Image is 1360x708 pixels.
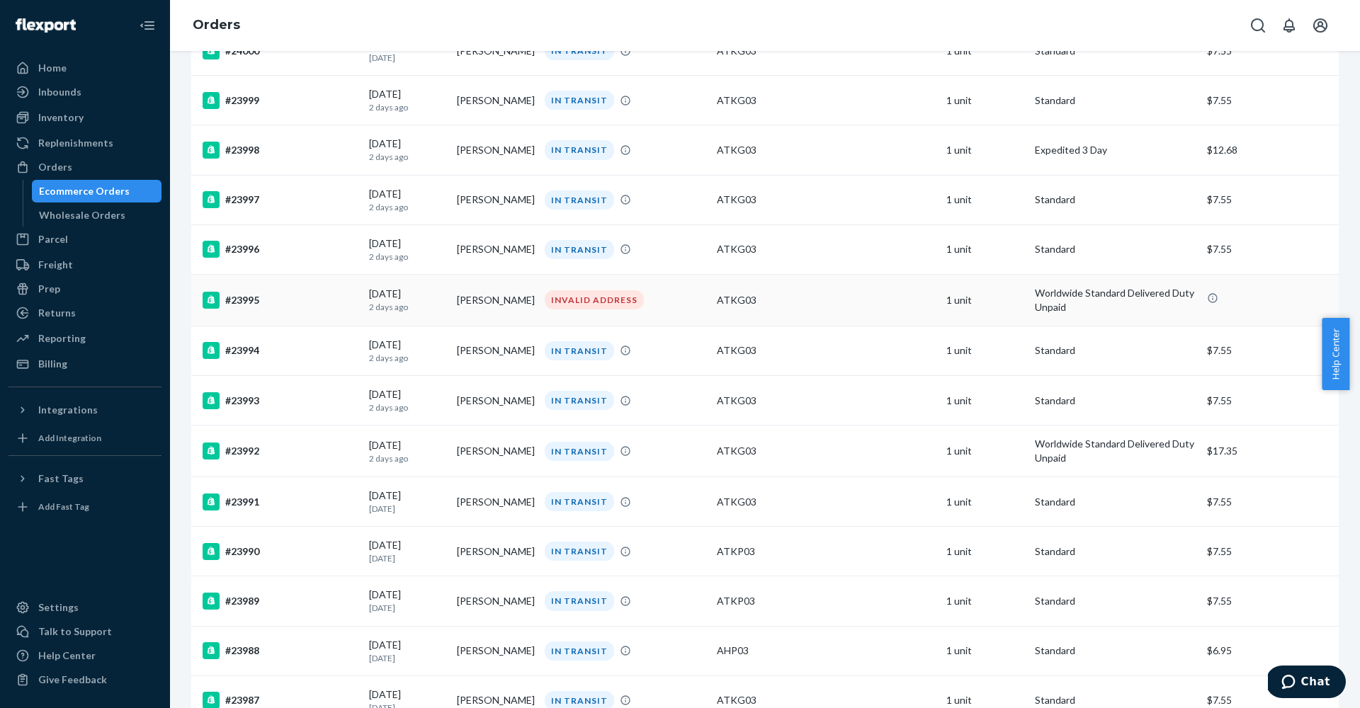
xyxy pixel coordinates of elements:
div: IN TRANSIT [545,240,614,259]
p: Standard [1035,693,1196,707]
div: ATKG03 [717,293,935,307]
div: INVALID ADDRESS [545,290,644,309]
div: [DATE] [369,338,446,364]
div: #23998 [203,142,358,159]
td: [PERSON_NAME] [451,224,539,274]
a: Add Fast Tag [8,496,161,518]
p: Standard [1035,343,1196,358]
p: [DATE] [369,552,446,564]
p: [DATE] [369,652,446,664]
td: 1 unit [941,576,1028,626]
p: 2 days ago [369,201,446,213]
div: Inventory [38,110,84,125]
div: Settings [38,600,79,615]
div: ATKG03 [717,193,935,207]
p: Expedited 3 Day [1035,143,1196,157]
div: Freight [38,258,73,272]
div: ATKG03 [717,495,935,509]
div: ATKG03 [717,143,935,157]
div: #23999 [203,92,358,109]
td: 1 unit [941,527,1028,576]
td: 1 unit [941,125,1028,175]
p: [DATE] [369,602,446,614]
div: #23994 [203,342,358,359]
div: [DATE] [369,489,446,515]
a: Help Center [8,644,161,667]
a: Settings [8,596,161,619]
td: 1 unit [941,626,1028,675]
td: 1 unit [941,175,1028,224]
a: Wholesale Orders [32,204,162,227]
div: #23997 [203,191,358,208]
td: $7.55 [1201,326,1339,375]
button: Give Feedback [8,668,161,691]
p: Standard [1035,544,1196,559]
div: Fast Tags [38,472,84,486]
p: [DATE] [369,52,446,64]
div: [DATE] [369,187,446,213]
td: [PERSON_NAME] [451,326,539,375]
div: Ecommerce Orders [39,184,130,198]
p: Worldwide Standard Delivered Duty Unpaid [1035,286,1196,314]
td: [PERSON_NAME] [451,274,539,326]
div: IN TRANSIT [545,591,614,610]
button: Help Center [1322,318,1349,390]
p: Worldwide Standard Delivered Duty Unpaid [1035,437,1196,465]
div: IN TRANSIT [545,341,614,360]
div: [DATE] [369,137,446,163]
div: ATKG03 [717,93,935,108]
a: Returns [8,302,161,324]
div: Talk to Support [38,624,112,639]
div: ATKG03 [717,693,935,707]
div: #23989 [203,593,358,610]
p: 2 days ago [369,151,446,163]
div: IN TRANSIT [545,391,614,410]
div: Returns [38,306,76,320]
a: Ecommerce Orders [32,180,162,202]
td: $7.55 [1201,576,1339,626]
button: Fast Tags [8,467,161,490]
td: $7.55 [1201,376,1339,426]
div: #23996 [203,241,358,258]
td: 1 unit [941,426,1028,477]
div: Billing [38,357,67,371]
button: Talk to Support [8,620,161,643]
p: Standard [1035,193,1196,207]
button: Open account menu [1306,11,1334,40]
p: 2 days ago [369,401,446,413]
td: [PERSON_NAME] [451,376,539,426]
td: $7.55 [1201,477,1339,527]
button: Open notifications [1275,11,1303,40]
div: ATKG03 [717,394,935,408]
div: IN TRANSIT [545,140,614,159]
button: Close Navigation [133,11,161,40]
div: ATKG03 [717,343,935,358]
img: Flexport logo [16,18,76,33]
p: 2 days ago [369,101,446,113]
div: IN TRANSIT [545,542,614,561]
div: [DATE] [369,287,446,313]
a: Orders [8,156,161,178]
div: IN TRANSIT [545,492,614,511]
p: [DATE] [369,503,446,515]
p: 2 days ago [369,251,446,263]
div: IN TRANSIT [545,91,614,110]
td: [PERSON_NAME] [451,76,539,125]
td: 1 unit [941,76,1028,125]
div: [DATE] [369,87,446,113]
td: [PERSON_NAME] [451,175,539,224]
div: IN TRANSIT [545,190,614,210]
div: Help Center [38,649,96,663]
div: Reporting [38,331,86,346]
a: Add Integration [8,427,161,450]
td: 1 unit [941,274,1028,326]
div: [DATE] [369,638,446,664]
td: 1 unit [941,376,1028,426]
div: IN TRANSIT [545,641,614,661]
p: Standard [1035,394,1196,408]
td: [PERSON_NAME] [451,626,539,675]
td: $7.55 [1201,527,1339,576]
iframe: Opens a widget where you can chat to one of our agents [1268,666,1346,701]
td: [PERSON_NAME] [451,125,539,175]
